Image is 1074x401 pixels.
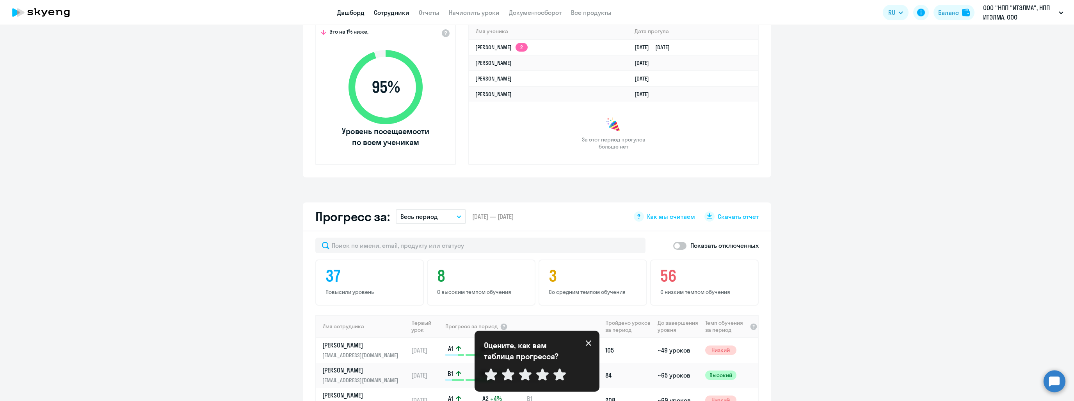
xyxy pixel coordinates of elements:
[322,366,408,385] a: [PERSON_NAME][EMAIL_ADDRESS][DOMAIN_NAME]
[934,5,974,20] button: Балансbalance
[549,288,639,295] p: Со средним темпом обучения
[635,44,676,51] a: [DATE][DATE]
[883,5,909,20] button: RU
[322,366,403,374] p: [PERSON_NAME]
[705,371,736,380] span: Высокий
[475,75,512,82] a: [PERSON_NAME]
[374,9,409,16] a: Сотрудники
[635,75,655,82] a: [DATE]
[408,363,445,388] td: [DATE]
[322,351,403,360] p: [EMAIL_ADDRESS][DOMAIN_NAME]
[718,212,759,221] span: Скачать отчет
[938,8,959,17] div: Баланс
[475,59,512,66] a: [PERSON_NAME]
[705,319,747,333] span: Темп обучения за период
[602,338,654,363] td: 105
[581,136,646,150] span: За этот период прогулов больше нет
[469,23,628,39] th: Имя ученика
[962,9,970,16] img: balance
[979,3,1067,22] button: ООО "НПП "ИТЭЛМА", НПП ИТЭЛМА, ООО
[325,267,416,285] h4: 37
[606,117,621,133] img: congrats
[509,9,562,16] a: Документооборот
[419,9,439,16] a: Отчеты
[322,376,403,385] p: [EMAIL_ADDRESS][DOMAIN_NAME]
[602,363,654,388] td: 84
[660,267,751,285] h4: 56
[337,9,365,16] a: Дашборд
[654,315,702,338] th: До завершения уровня
[396,209,466,224] button: Весь период
[400,212,438,221] p: Весь период
[322,391,403,399] p: [PERSON_NAME]
[516,43,528,52] app-skyeng-badge: 2
[635,59,655,66] a: [DATE]
[322,341,403,349] p: [PERSON_NAME]
[549,267,639,285] h4: 3
[602,315,654,338] th: Пройдено уроков за период
[888,8,895,17] span: RU
[341,78,430,97] span: 95 %
[325,288,416,295] p: Повысили уровень
[472,212,514,221] span: [DATE] — [DATE]
[408,338,445,363] td: [DATE]
[329,28,368,38] span: Это на 1% ниже,
[654,363,702,388] td: ~65 уроков
[475,44,528,51] a: [PERSON_NAME]2
[445,323,498,330] span: Прогресс за период
[437,288,528,295] p: С высоким темпом обучения
[690,241,759,250] p: Показать отключенных
[647,212,695,221] span: Как мы считаем
[437,267,528,285] h4: 8
[341,126,430,148] span: Уровень посещаемости по всем ученикам
[315,209,389,224] h2: Прогресс за:
[983,3,1056,22] p: ООО "НПП "ИТЭЛМА", НПП ИТЭЛМА, ООО
[408,315,445,338] th: Первый урок
[628,23,758,39] th: Дата прогула
[316,315,408,338] th: Имя сотрудника
[475,91,512,98] a: [PERSON_NAME]
[315,238,645,253] input: Поиск по имени, email, продукту или статусу
[448,344,453,353] span: A1
[449,9,500,16] a: Начислить уроки
[448,369,453,378] span: B1
[484,340,570,362] p: Оцените, как вам таблица прогресса?
[660,288,751,295] p: С низким темпом обучения
[322,341,408,360] a: [PERSON_NAME][EMAIL_ADDRESS][DOMAIN_NAME]
[635,91,655,98] a: [DATE]
[705,346,736,355] span: Низкий
[571,9,612,16] a: Все продукты
[654,338,702,363] td: ~49 уроков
